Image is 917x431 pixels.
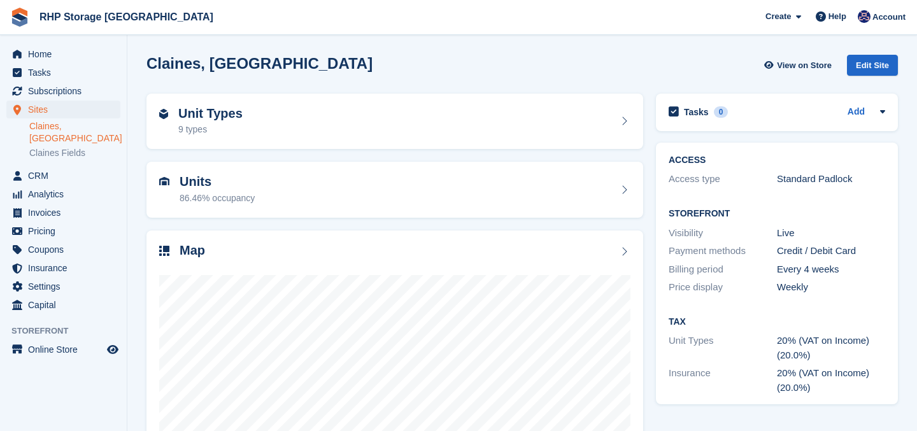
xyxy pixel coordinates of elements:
[777,334,885,362] div: 20% (VAT on Income) (20.0%)
[6,185,120,203] a: menu
[6,101,120,118] a: menu
[669,172,777,187] div: Access type
[180,192,255,205] div: 86.46% occupancy
[178,106,243,121] h2: Unit Types
[777,59,832,72] span: View on Store
[669,209,885,219] h2: Storefront
[159,246,169,256] img: map-icn-33ee37083ee616e46c38cad1a60f524a97daa1e2b2c8c0bc3eb3415660979fc1.svg
[10,8,29,27] img: stora-icon-8386f47178a22dfd0bd8f6a31ec36ba5ce8667c1dd55bd0f319d3a0aa187defe.svg
[777,244,885,258] div: Credit / Debit Card
[777,280,885,295] div: Weekly
[28,167,104,185] span: CRM
[146,162,643,218] a: Units 86.46% occupancy
[669,244,777,258] div: Payment methods
[669,280,777,295] div: Price display
[6,341,120,358] a: menu
[28,82,104,100] span: Subscriptions
[6,167,120,185] a: menu
[28,278,104,295] span: Settings
[28,341,104,358] span: Online Store
[669,226,777,241] div: Visibility
[872,11,906,24] span: Account
[28,259,104,277] span: Insurance
[11,325,127,337] span: Storefront
[28,101,104,118] span: Sites
[29,147,120,159] a: Claines Fields
[669,334,777,362] div: Unit Types
[6,204,120,222] a: menu
[684,106,709,118] h2: Tasks
[669,366,777,395] div: Insurance
[762,55,837,76] a: View on Store
[146,94,643,150] a: Unit Types 9 types
[159,177,169,186] img: unit-icn-7be61d7bf1b0ce9d3e12c5938cc71ed9869f7b940bace4675aadf7bd6d80202e.svg
[714,106,729,118] div: 0
[28,296,104,314] span: Capital
[6,82,120,100] a: menu
[669,155,885,166] h2: ACCESS
[6,278,120,295] a: menu
[6,45,120,63] a: menu
[34,6,218,27] a: RHP Storage [GEOGRAPHIC_DATA]
[858,10,871,23] img: Rod
[847,55,898,81] a: Edit Site
[28,64,104,81] span: Tasks
[178,123,243,136] div: 9 types
[669,317,885,327] h2: Tax
[6,222,120,240] a: menu
[777,262,885,277] div: Every 4 weeks
[847,55,898,76] div: Edit Site
[28,241,104,258] span: Coupons
[777,226,885,241] div: Live
[669,262,777,277] div: Billing period
[28,222,104,240] span: Pricing
[180,174,255,189] h2: Units
[777,366,885,395] div: 20% (VAT on Income) (20.0%)
[6,259,120,277] a: menu
[28,204,104,222] span: Invoices
[28,45,104,63] span: Home
[828,10,846,23] span: Help
[28,185,104,203] span: Analytics
[777,172,885,187] div: Standard Padlock
[29,120,120,145] a: Claines, [GEOGRAPHIC_DATA]
[6,296,120,314] a: menu
[765,10,791,23] span: Create
[180,243,205,258] h2: Map
[6,241,120,258] a: menu
[159,109,168,119] img: unit-type-icn-2b2737a686de81e16bb02015468b77c625bbabd49415b5ef34ead5e3b44a266d.svg
[146,55,373,72] h2: Claines, [GEOGRAPHIC_DATA]
[105,342,120,357] a: Preview store
[848,105,865,120] a: Add
[6,64,120,81] a: menu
